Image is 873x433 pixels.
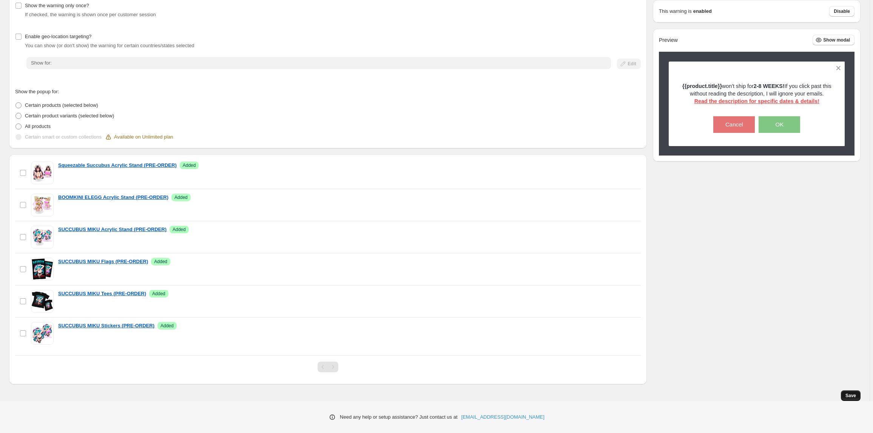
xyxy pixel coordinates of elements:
button: Show modal [813,35,854,45]
span: Show the warning only once? [25,3,89,8]
span: Save [845,393,856,399]
p: This warning is [659,8,692,15]
p: All products [25,123,51,130]
button: Cancel [713,116,755,133]
a: SUCCUBUS MIKU Stickers (PRE-ORDER) [58,322,154,330]
span: Added [152,291,165,297]
button: Save [841,390,861,401]
span: Added [154,259,167,265]
p: Certain smart or custom collections [25,133,102,141]
span: You can show (or don't show) the warning for certain countries/states selected [25,43,194,48]
img: SUCCUBUS MIKU Flags (PRE-ORDER) [31,258,54,280]
span: Show modal [823,37,850,43]
strong: enabled [693,8,712,15]
span: Disable [834,8,850,14]
a: [EMAIL_ADDRESS][DOMAIN_NAME] [461,413,544,421]
span: Show for: [31,60,52,66]
a: Squeezable Succubus Acrylic Stand (PRE-ORDER) [58,162,177,169]
img: SUCCUBUS MIKU Acrylic Stand (PRE-ORDER) [31,226,54,248]
span: Certain products (selected below) [25,102,98,108]
span: Certain product variants (selected below) [25,113,114,119]
nav: Pagination [318,362,338,372]
button: OK [759,116,800,133]
img: SUCCUBUS MIKU Tees (PRE-ORDER) [31,290,54,313]
span: Added [173,227,186,233]
span: Show the popup for: [15,89,59,94]
a: SUCCUBUS MIKU Flags (PRE-ORDER) [58,258,148,265]
a: SUCCUBUS MIKU Tees (PRE-ORDER) [58,290,146,297]
img: SUCCUBUS MIKU Stickers (PRE-ORDER) [31,322,54,345]
img: BOOMKINI ELEGG Acrylic Stand (PRE-ORDER) [31,194,54,216]
span: Added [183,162,196,168]
strong: {{product.title}} [682,83,722,89]
span: Read the description for specific dates & details! [694,98,819,104]
p: won't ship for If you click past this without reading the description, I will ignore your emails. [682,82,832,105]
span: Added [160,323,174,329]
strong: 2-8 WEEKS! [754,83,785,89]
span: If checked, the warning is shown once per customer session [25,12,156,17]
h2: Preview [659,37,678,43]
a: BOOMKINI ELEGG Acrylic Stand (PRE-ORDER) [58,194,168,201]
a: SUCCUBUS MIKU Acrylic Stand (PRE-ORDER) [58,226,167,233]
img: Squeezable Succubus Acrylic Stand (PRE-ORDER) [31,162,54,184]
div: Available on Unlimited plan [105,133,173,141]
span: Added [174,194,188,200]
button: Disable [829,6,854,17]
span: Enable geo-location targeting? [25,34,91,39]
